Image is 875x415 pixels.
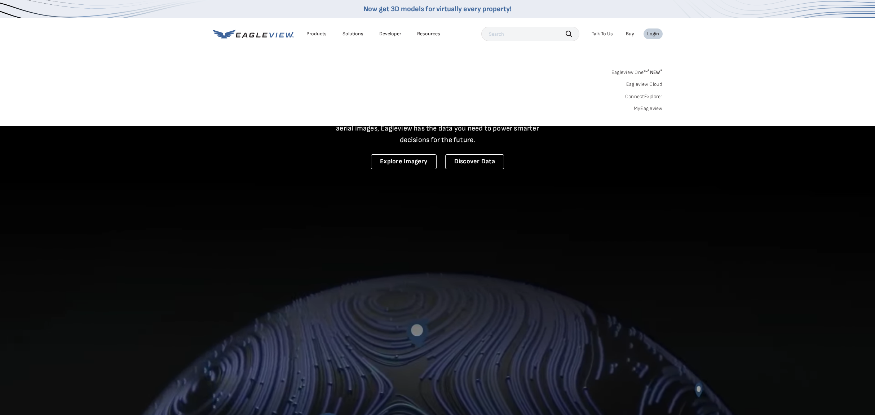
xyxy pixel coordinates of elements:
a: Explore Imagery [371,154,437,169]
input: Search [481,27,579,41]
div: Solutions [343,31,363,37]
a: MyEagleview [634,105,663,112]
div: Resources [417,31,440,37]
a: ConnectExplorer [625,93,663,100]
span: NEW [648,69,662,75]
a: Developer [379,31,401,37]
div: Products [306,31,327,37]
a: Now get 3D models for virtually every property! [363,5,512,13]
a: Discover Data [445,154,504,169]
a: Eagleview One™*NEW* [611,67,663,75]
a: Eagleview Cloud [626,81,663,88]
a: Buy [626,31,634,37]
p: A new era starts here. Built on more than 3.5 billion high-resolution aerial images, Eagleview ha... [327,111,548,146]
div: Login [647,31,659,37]
div: Talk To Us [592,31,613,37]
